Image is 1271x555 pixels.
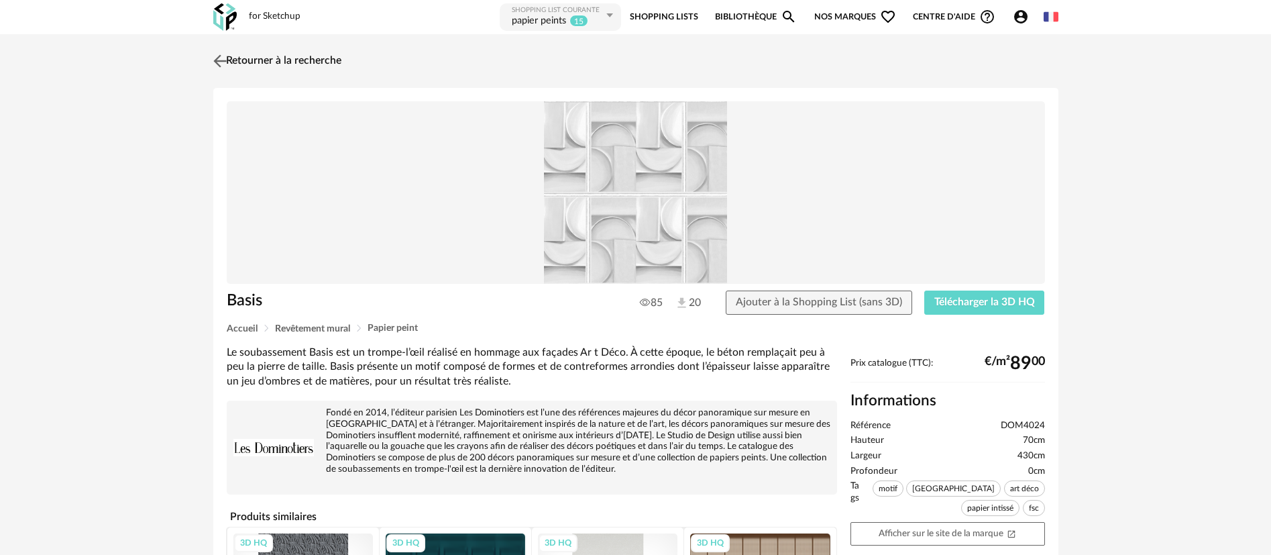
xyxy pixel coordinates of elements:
[1013,9,1029,25] span: Account Circle icon
[880,9,896,25] span: Heart Outline icon
[850,450,881,462] span: Largeur
[233,407,830,475] div: Fondé en 2014, l’éditeur parisien Les Dominotiers est l’une des références majeures du décor pano...
[1004,481,1045,497] span: art déco
[1001,420,1045,432] span: DOM4024
[1010,358,1032,369] span: 89
[850,522,1045,546] a: Afficher sur le site de la marqueOpen In New icon
[569,15,588,27] sup: 15
[512,6,603,15] div: Shopping List courante
[850,391,1045,411] h2: Informations
[1023,500,1045,516] span: fsc
[985,358,1045,369] div: €/m² 00
[227,507,837,527] h4: Produits similaires
[873,481,903,497] span: motif
[924,291,1045,315] button: Télécharger la 3D HQ
[1028,466,1045,478] span: 0cm
[850,466,897,478] span: Profondeur
[539,534,577,552] div: 3D HQ
[675,296,701,311] span: 20
[227,291,560,311] h1: Basis
[234,534,273,552] div: 3D HQ
[906,481,1001,497] span: [GEOGRAPHIC_DATA]
[227,324,258,334] span: Accueil
[210,46,341,76] a: Retourner à la recherche
[850,358,1045,383] div: Prix catalogue (TTC):
[368,323,418,333] span: Papier peint
[1017,450,1045,462] span: 430cm
[961,500,1019,516] span: papier intissé
[640,296,663,309] span: 85
[850,481,863,519] span: Tags
[213,3,237,31] img: OXP
[210,51,229,70] img: svg+xml;base64,PHN2ZyB3aWR0aD0iMjQiIGhlaWdodD0iMjQiIHZpZXdCb3g9IjAgMCAyNCAyNCIgZmlsbD0ibm9uZSIgeG...
[227,323,1045,334] div: Breadcrumb
[675,296,689,310] img: Téléchargements
[249,11,300,23] div: for Sketchup
[781,9,797,25] span: Magnify icon
[850,435,884,447] span: Hauteur
[814,2,896,32] span: Nos marques
[275,324,350,334] span: Revêtement mural
[1013,9,1035,25] span: Account Circle icon
[512,15,566,28] div: papier peints
[934,297,1035,307] span: Télécharger la 3D HQ
[850,420,891,432] span: Référence
[1044,9,1058,24] img: fr
[1023,435,1045,447] span: 70cm
[386,534,425,552] div: 3D HQ
[715,2,797,32] a: BibliothèqueMagnify icon
[913,9,995,25] span: Centre d'aideHelp Circle Outline icon
[691,534,730,552] div: 3D HQ
[233,407,314,488] img: brand logo
[227,101,1045,285] img: Product pack shot
[726,291,912,315] button: Ajouter à la Shopping List (sans 3D)
[979,9,995,25] span: Help Circle Outline icon
[630,2,698,32] a: Shopping Lists
[736,297,902,307] span: Ajouter à la Shopping List (sans 3D)
[227,346,837,389] div: Le soubassement Basis est un trompe-l’œil réalisé en hommage aux façades Ar t Déco. À cette époqu...
[1007,528,1016,538] span: Open In New icon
